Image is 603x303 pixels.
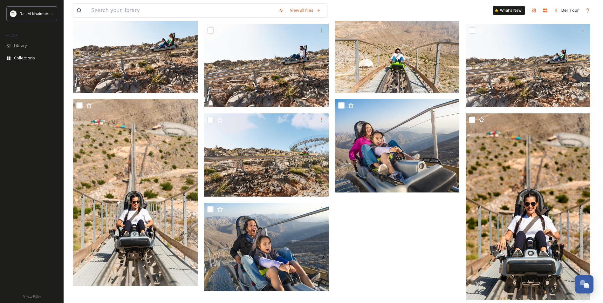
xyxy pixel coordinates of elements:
a: Der Tour [551,4,582,17]
button: Open Chat [575,275,593,293]
span: Privacy Policy [23,294,41,299]
img: Jais Sledder .jpg [73,10,198,93]
img: Jais Sledder .JPG [204,203,329,291]
img: Jais Sledder .jpg [335,99,460,192]
img: Jais Sledder .jpg [73,99,198,286]
img: Jais Sledder .jpg [466,24,590,107]
span: Library [14,43,27,49]
img: Jais Sledder .jpg [204,24,329,107]
img: Jais Sledder .jpg [466,113,590,300]
span: Collections [14,55,35,61]
img: Jais Sledder .jpg [204,113,329,197]
span: MEDIA [6,33,17,37]
a: View all files [287,4,324,17]
img: Jais Sledder .jpg [335,10,460,93]
img: Logo_RAKTDA_RGB-01.png [10,10,17,17]
span: Der Tour [561,7,579,13]
span: Ras Al Khaimah Tourism Development Authority [20,10,110,17]
input: Search your library [88,3,275,17]
a: Privacy Policy [23,292,41,300]
a: What's New [493,6,525,15]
